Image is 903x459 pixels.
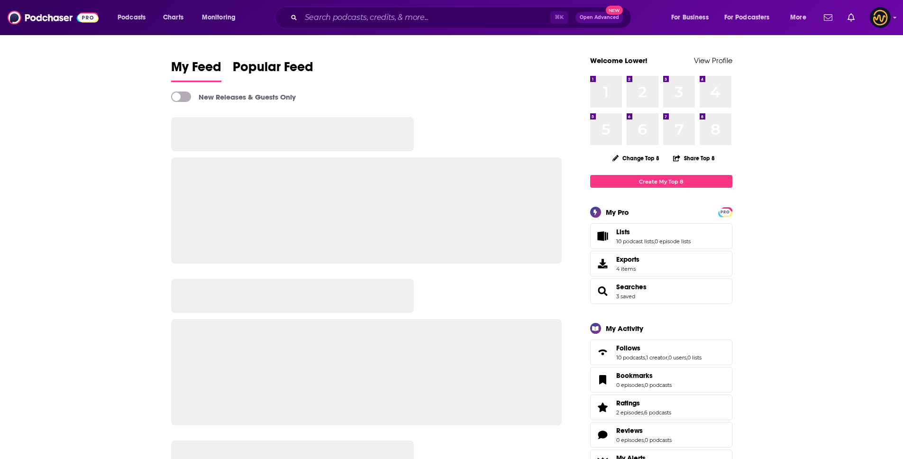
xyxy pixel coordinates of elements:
[284,7,640,28] div: Search podcasts, credits, & more...
[645,354,646,361] span: ,
[643,409,644,416] span: ,
[590,175,732,188] a: Create My Top 8
[646,354,667,361] a: 1 creator
[665,10,721,25] button: open menu
[667,354,668,361] span: ,
[644,437,645,443] span: ,
[654,238,655,245] span: ,
[8,9,99,27] img: Podchaser - Follow, Share and Rate Podcasts
[668,354,686,361] a: 0 users
[171,59,221,82] a: My Feed
[616,437,644,443] a: 0 episodes
[590,278,732,304] span: Searches
[616,293,635,300] a: 3 saved
[687,354,702,361] a: 0 lists
[686,354,687,361] span: ,
[171,59,221,81] span: My Feed
[195,10,248,25] button: open menu
[718,10,784,25] button: open menu
[590,367,732,393] span: Bookmarks
[616,255,639,264] span: Exports
[163,11,183,24] span: Charts
[233,59,313,82] a: Popular Feed
[590,251,732,276] a: Exports
[720,209,731,216] span: PRO
[644,409,671,416] a: 6 podcasts
[616,266,639,272] span: 4 items
[616,426,672,435] a: Reviews
[616,399,640,407] span: Ratings
[593,428,612,441] a: Reviews
[606,324,643,333] div: My Activity
[870,7,891,28] button: Show profile menu
[616,344,640,352] span: Follows
[616,426,643,435] span: Reviews
[606,6,623,15] span: New
[645,437,672,443] a: 0 podcasts
[870,7,891,28] span: Logged in as LowerStreet
[111,10,158,25] button: open menu
[590,395,732,420] span: Ratings
[607,152,666,164] button: Change Top 8
[593,401,612,414] a: Ratings
[720,208,731,215] a: PRO
[790,11,806,24] span: More
[616,228,630,236] span: Lists
[844,9,858,26] a: Show notifications dropdown
[616,382,644,388] a: 0 episodes
[820,9,836,26] a: Show notifications dropdown
[301,10,550,25] input: Search podcasts, credits, & more...
[616,371,672,380] a: Bookmarks
[694,56,732,65] a: View Profile
[593,285,612,298] a: Searches
[645,382,672,388] a: 0 podcasts
[202,11,236,24] span: Monitoring
[590,56,648,65] a: Welcome Lower!
[784,10,818,25] button: open menu
[616,283,647,291] a: Searches
[575,12,623,23] button: Open AdvancedNew
[616,354,645,361] a: 10 podcasts
[590,223,732,249] span: Lists
[673,149,715,167] button: Share Top 8
[870,7,891,28] img: User Profile
[580,15,619,20] span: Open Advanced
[655,238,691,245] a: 0 episode lists
[606,208,629,217] div: My Pro
[118,11,146,24] span: Podcasts
[593,346,612,359] a: Follows
[550,11,568,24] span: ⌘ K
[590,422,732,448] span: Reviews
[171,92,296,102] a: New Releases & Guests Only
[724,11,770,24] span: For Podcasters
[616,238,654,245] a: 10 podcast lists
[590,340,732,365] span: Follows
[644,382,645,388] span: ,
[671,11,709,24] span: For Business
[593,257,612,270] span: Exports
[616,399,671,407] a: Ratings
[616,409,643,416] a: 2 episodes
[593,373,612,386] a: Bookmarks
[233,59,313,81] span: Popular Feed
[616,344,702,352] a: Follows
[157,10,189,25] a: Charts
[616,371,653,380] span: Bookmarks
[593,229,612,243] a: Lists
[616,228,691,236] a: Lists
